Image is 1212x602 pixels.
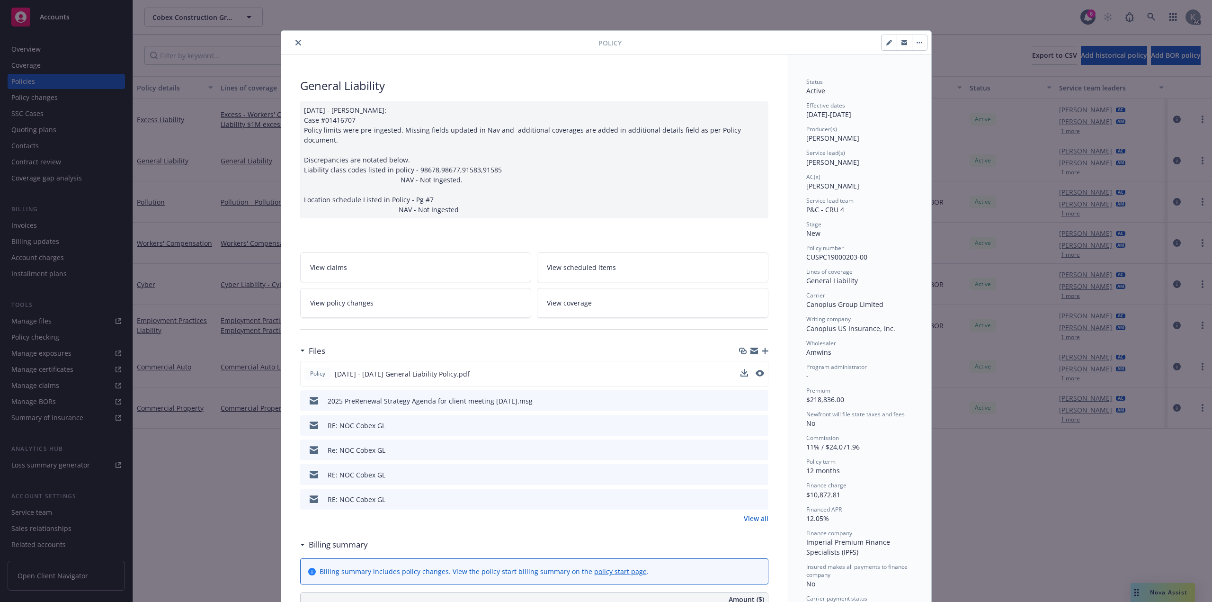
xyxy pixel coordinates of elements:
span: Service lead(s) [806,149,845,157]
span: [PERSON_NAME] [806,158,859,167]
span: Policy [598,38,622,48]
a: View all [744,513,768,523]
span: View scheduled items [547,262,616,272]
span: Commission [806,434,839,442]
button: preview file [756,494,765,504]
span: - [806,371,809,380]
span: View claims [310,262,347,272]
button: preview file [756,470,765,480]
button: preview file [756,396,765,406]
div: [DATE] - [PERSON_NAME]: Case #01416707 Policy limits were pre-ingested. Missing fields updated in... [300,101,768,218]
button: preview file [756,421,765,431]
button: download file [740,369,748,377]
span: Premium [806,386,830,395]
span: Newfront will file state taxes and fees [806,410,905,418]
span: Policy term [806,458,836,466]
div: General Liability [300,78,768,94]
span: Effective dates [806,101,845,109]
span: Wholesaler [806,339,836,347]
span: [PERSON_NAME] [806,181,859,190]
a: View scheduled items [537,252,768,282]
button: preview file [756,370,764,377]
a: View claims [300,252,532,282]
div: Files [300,345,325,357]
span: Program administrator [806,363,867,371]
button: download file [741,396,749,406]
button: preview file [756,369,764,379]
span: Policy number [806,244,844,252]
span: AC(s) [806,173,820,181]
div: Re: NOC Cobex GL [328,445,385,455]
span: Finance company [806,529,852,537]
a: policy start page [594,567,647,576]
div: RE: NOC Cobex GL [328,470,385,480]
span: $10,872.81 [806,490,840,499]
span: Finance charge [806,481,847,489]
span: Carrier [806,291,825,299]
span: Policy [308,369,327,378]
span: Amwins [806,348,831,357]
span: Writing company [806,315,851,323]
span: 12.05% [806,514,829,523]
span: 12 months [806,466,840,475]
span: Financed APR [806,505,842,513]
span: $218,836.00 [806,395,844,404]
span: Imperial Premium Finance Specialists (IPFS) [806,538,892,557]
button: download file [741,494,749,504]
div: Billing summary [300,539,368,551]
span: Canopius US Insurance, Inc. [806,324,895,333]
span: Producer(s) [806,125,837,133]
span: Insured makes all payments to finance company [806,563,912,579]
span: [DATE] - [DATE] General Liability Policy.pdf [335,369,470,379]
span: View coverage [547,298,592,308]
div: General Liability [806,276,912,286]
div: RE: NOC Cobex GL [328,494,385,504]
button: preview file [756,445,765,455]
span: Active [806,86,825,95]
span: Canopius Group Limited [806,300,883,309]
div: 2025 PreRenewal Strategy Agenda for client meeting [DATE].msg [328,396,533,406]
h3: Billing summary [309,539,368,551]
span: CUSPC19000203-00 [806,252,867,261]
span: New [806,229,820,238]
div: RE: NOC Cobex GL [328,421,385,431]
span: P&C - CRU 4 [806,205,844,214]
button: download file [740,369,748,379]
span: Stage [806,220,821,228]
span: No [806,579,815,588]
span: Lines of coverage [806,268,853,276]
a: View policy changes [300,288,532,318]
div: [DATE] - [DATE] [806,101,912,119]
span: Status [806,78,823,86]
button: close [293,37,304,48]
span: View policy changes [310,298,374,308]
button: download file [741,445,749,455]
span: 11% / $24,071.96 [806,442,860,451]
span: No [806,419,815,428]
button: download file [741,421,749,431]
span: Service lead team [806,197,854,205]
div: Billing summary includes policy changes. View the policy start billing summary on the . [320,566,649,576]
h3: Files [309,345,325,357]
span: [PERSON_NAME] [806,134,859,143]
a: View coverage [537,288,768,318]
button: download file [741,470,749,480]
